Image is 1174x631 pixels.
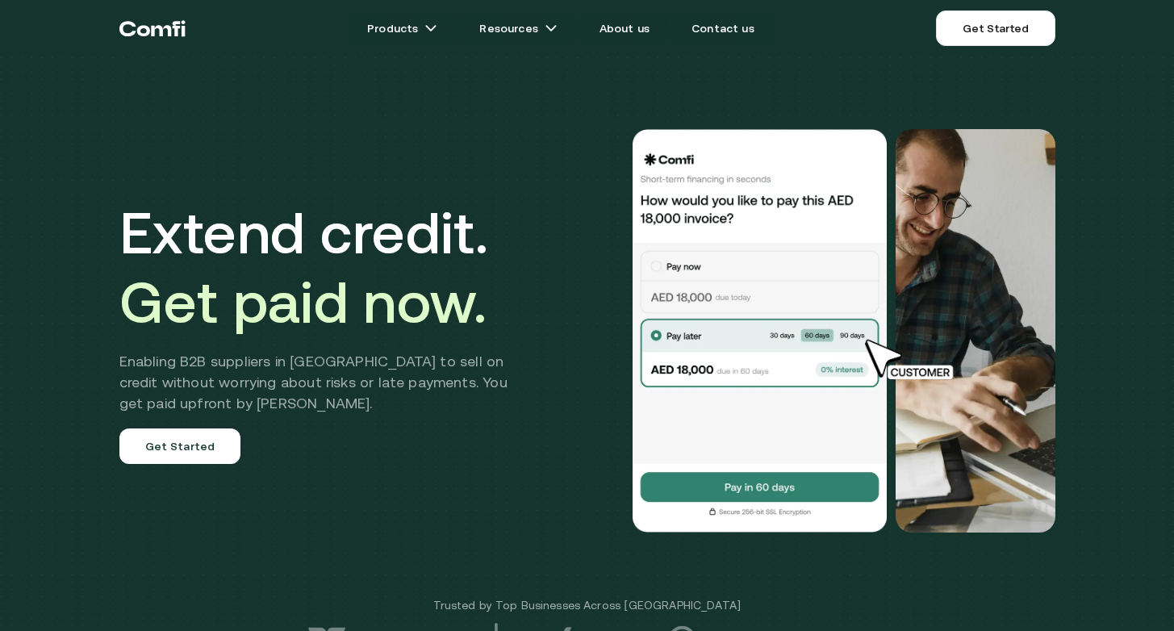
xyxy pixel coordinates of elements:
[460,12,576,44] a: Resourcesarrow icons
[119,351,532,414] h2: Enabling B2B suppliers in [GEOGRAPHIC_DATA] to sell on credit without worrying about risks or lat...
[896,129,1055,533] img: Would you like to pay this AED 18,000.00 invoice?
[672,12,774,44] a: Contact us
[580,12,669,44] a: About us
[348,12,457,44] a: Productsarrow icons
[854,337,971,382] img: cursor
[119,198,532,336] h1: Extend credit.
[119,4,186,52] a: Return to the top of the Comfi home page
[119,428,241,464] a: Get Started
[936,10,1055,46] a: Get Started
[545,22,558,35] img: arrow icons
[424,22,437,35] img: arrow icons
[119,269,487,335] span: Get paid now.
[631,129,889,533] img: Would you like to pay this AED 18,000.00 invoice?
